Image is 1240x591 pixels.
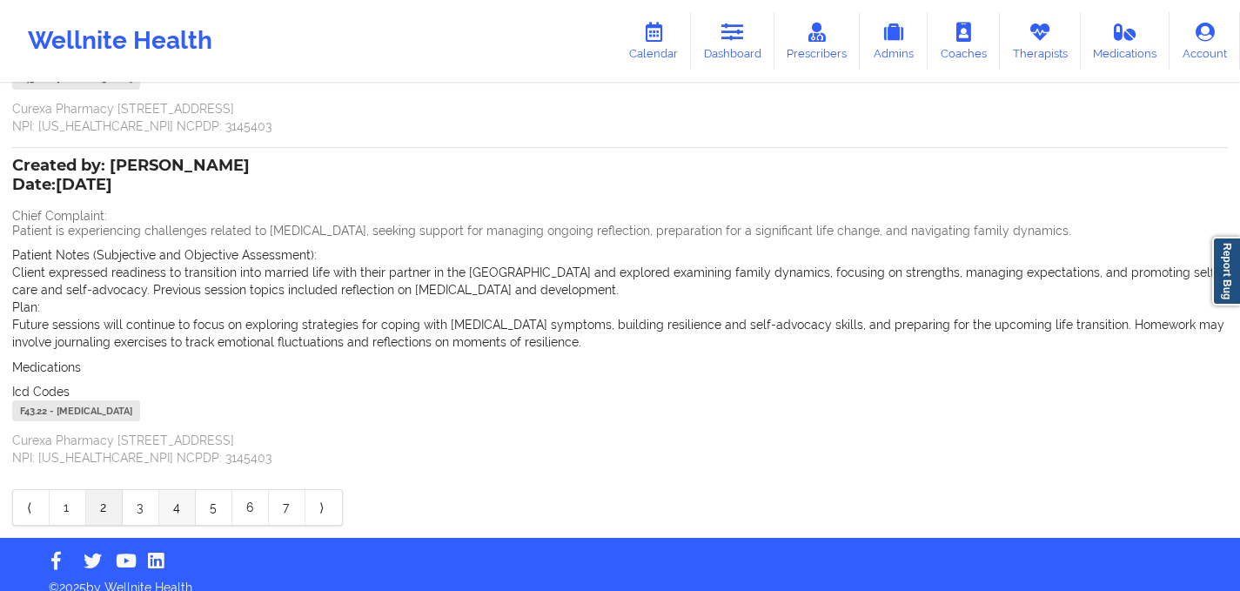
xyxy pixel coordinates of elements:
[123,490,159,525] a: 3
[12,100,1228,135] p: Curexa Pharmacy [STREET_ADDRESS] NPI: [US_HEALTHCARE_NPI] NCPDP: 3145403
[860,12,928,70] a: Admins
[12,248,317,262] span: Patient Notes (Subjective and Objective Assessment):
[12,300,40,314] span: Plan:
[12,264,1228,299] p: Client expressed readiness to transition into married life with their partner in the [GEOGRAPHIC_...
[12,157,250,197] div: Created by: [PERSON_NAME]
[774,12,861,70] a: Prescribers
[928,12,1000,70] a: Coaches
[1212,237,1240,306] a: Report Bug
[305,490,342,525] a: Next item
[1081,12,1170,70] a: Medications
[691,12,774,70] a: Dashboard
[86,490,123,525] a: 2
[196,490,232,525] a: 5
[13,490,50,525] a: Previous item
[12,400,140,421] div: F43.22 - [MEDICAL_DATA]
[12,174,250,197] p: Date: [DATE]
[159,490,196,525] a: 4
[1000,12,1081,70] a: Therapists
[12,489,343,526] div: Pagination Navigation
[12,209,107,223] span: Chief Complaint:
[232,490,269,525] a: 6
[616,12,691,70] a: Calendar
[12,385,70,399] span: Icd Codes
[269,490,305,525] a: 7
[12,222,1228,239] p: Patient is experiencing challenges related to [MEDICAL_DATA], seeking support for managing ongoin...
[12,316,1228,351] p: Future sessions will continue to focus on exploring strategies for coping with [MEDICAL_DATA] sym...
[12,360,81,374] span: Medications
[12,432,1228,467] p: Curexa Pharmacy [STREET_ADDRESS] NPI: [US_HEALTHCARE_NPI] NCPDP: 3145403
[1170,12,1240,70] a: Account
[50,490,86,525] a: 1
